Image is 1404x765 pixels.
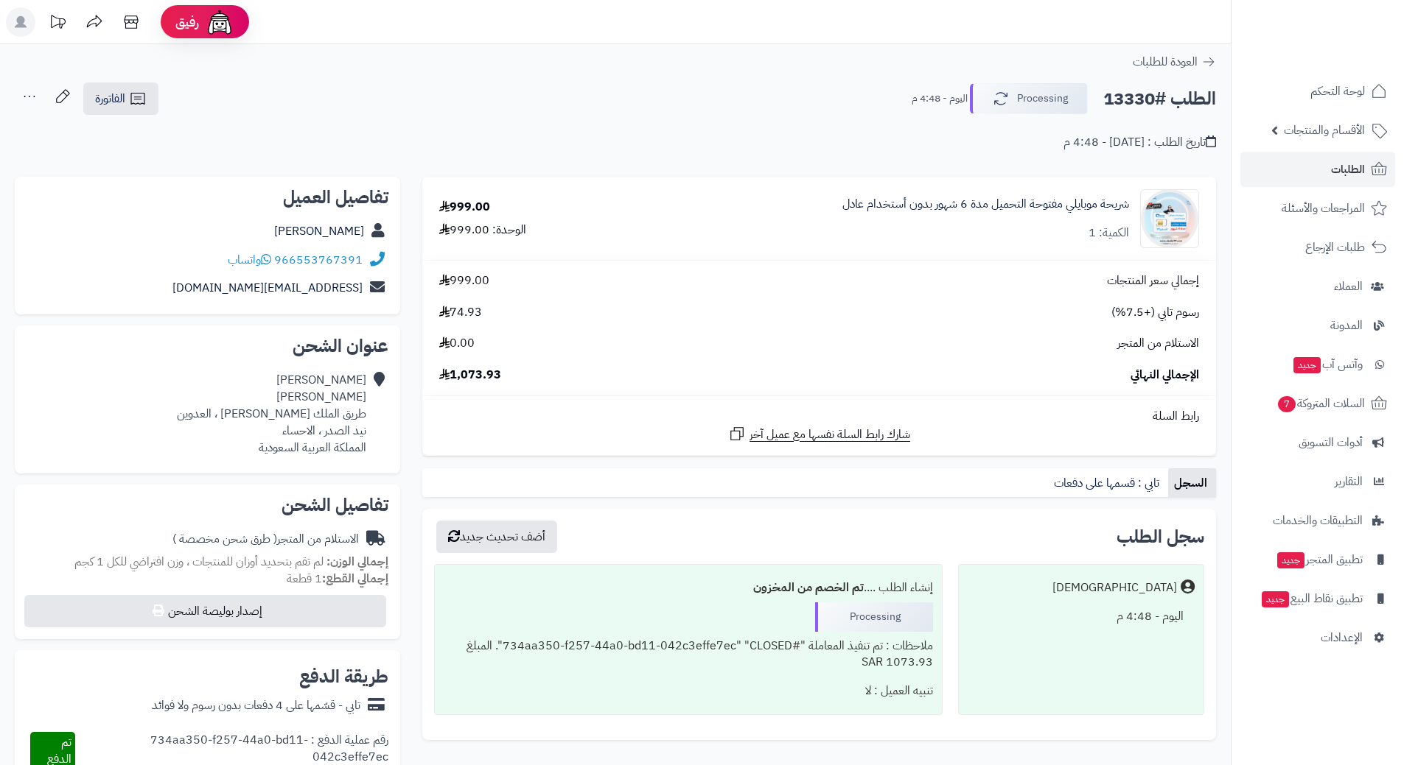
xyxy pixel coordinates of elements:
[1335,471,1363,492] span: التقارير
[1052,579,1177,596] div: [DEMOGRAPHIC_DATA]
[1299,432,1363,453] span: أدوات التسويق
[1282,198,1365,219] span: المراجعات والأسئلة
[1240,269,1395,304] a: العملاء
[1240,230,1395,265] a: طلبات الإرجاع
[1141,189,1198,248] img: 1723917642-photo_5911265473939489976_y-90x90.jpg
[1240,308,1395,343] a: المدونة
[27,188,388,206] h2: تفاصيل العميل
[172,530,277,548] span: ( طرق شحن مخصصة )
[439,199,490,216] div: 999.00
[1111,304,1199,321] span: رسوم تابي (+7.5%)
[439,272,489,289] span: 999.00
[1240,152,1395,187] a: الطلبات
[1133,53,1216,71] a: العودة للطلبات
[444,632,932,677] div: ملاحظات : تم تنفيذ المعاملة "#734aa350-f257-44a0-bd11-042c3effe7ec" "CLOSED". المبلغ 1073.93 SAR
[436,521,557,553] button: أضف تحديث جديد
[287,570,388,588] small: 1 قطعة
[326,553,388,571] strong: إجمالي الوزن:
[1240,464,1395,499] a: التقارير
[1331,159,1365,180] span: الطلبات
[74,553,324,571] span: لم تقم بتحديد أوزان للمنتجات ، وزن افتراضي للكل 1 كجم
[1240,386,1395,421] a: السلات المتروكة7
[299,668,388,685] h2: طريقة الدفع
[1103,84,1216,114] h2: الطلب #13330
[172,279,363,297] a: [EMAIL_ADDRESS][DOMAIN_NAME]
[1277,552,1305,568] span: جديد
[1131,367,1199,384] span: الإجمالي النهائي
[27,496,388,514] h2: تفاصيل الشحن
[1107,272,1199,289] span: إجمالي سعر المنتجات
[842,196,1129,213] a: شريحة موبايلي مفتوحة التحميل مدة 6 شهور بدون أستخدام عادل
[1284,120,1365,141] span: الأقسام والمنتجات
[1293,357,1321,373] span: جديد
[1240,581,1395,616] a: تطبيق نقاط البيعجديد
[428,408,1210,425] div: رابط السلة
[1240,191,1395,226] a: المراجعات والأسئلة
[1276,549,1363,570] span: تطبيق المتجر
[1273,510,1363,531] span: التطبيقات والخدمات
[177,372,366,456] div: [PERSON_NAME] [PERSON_NAME] طريق الملك [PERSON_NAME] ، العدوين نيد الصدر ، الاحساء المملكة العربي...
[1240,425,1395,460] a: أدوات التسويق
[1240,542,1395,577] a: تطبيق المتجرجديد
[728,425,910,443] a: شارك رابط السلة نفسها مع عميل آخر
[1292,354,1363,375] span: وآتس آب
[1240,503,1395,538] a: التطبيقات والخدمات
[1310,81,1365,102] span: لوحة التحكم
[205,7,234,37] img: ai-face.png
[322,570,388,588] strong: إجمالي القطع:
[1278,396,1296,412] span: 7
[1064,134,1216,151] div: تاريخ الطلب : [DATE] - 4:48 م
[1321,627,1363,648] span: الإعدادات
[152,697,360,714] div: تابي - قسّمها على 4 دفعات بدون رسوم ولا فوائد
[1330,315,1363,336] span: المدونة
[1240,347,1395,382] a: وآتس آبجديد
[274,251,363,269] a: 966553767391
[1133,53,1198,71] span: العودة للطلبات
[83,82,158,115] a: الفاتورة
[1117,528,1204,546] h3: سجل الطلب
[439,367,501,384] span: 1,073.93
[968,602,1195,631] div: اليوم - 4:48 م
[1240,620,1395,655] a: الإعدادات
[439,335,475,352] span: 0.00
[24,595,386,627] button: إصدار بوليصة الشحن
[439,304,482,321] span: 74.93
[39,7,76,40] a: تحديثات المنصة
[175,13,199,31] span: رفيق
[1262,591,1289,607] span: جديد
[970,83,1088,114] button: Processing
[95,90,125,107] span: الفاتورة
[1089,225,1129,242] div: الكمية: 1
[439,222,526,239] div: الوحدة: 999.00
[1305,237,1365,258] span: طلبات الإرجاع
[1334,276,1363,297] span: العملاء
[1048,468,1168,498] a: تابي : قسمها على دفعات
[753,579,864,596] b: تم الخصم من المخزون
[1260,588,1363,609] span: تطبيق نقاط البيع
[27,337,388,355] h2: عنوان الشحن
[444,574,932,602] div: إنشاء الطلب ....
[1240,74,1395,109] a: لوحة التحكم
[444,677,932,705] div: تنبيه العميل : لا
[274,222,364,240] a: [PERSON_NAME]
[1276,393,1365,414] span: السلات المتروكة
[1168,468,1216,498] a: السجل
[750,426,910,443] span: شارك رابط السلة نفسها مع عميل آخر
[1117,335,1199,352] span: الاستلام من المتجر
[172,531,359,548] div: الاستلام من المتجر
[912,91,968,106] small: اليوم - 4:48 م
[815,602,933,632] div: Processing
[228,251,271,269] a: واتساب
